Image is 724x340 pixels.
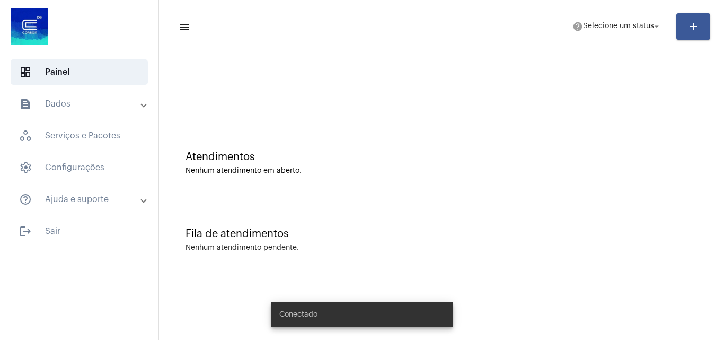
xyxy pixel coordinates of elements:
mat-expansion-panel-header: sidenav iconDados [6,91,158,117]
span: Painel [11,59,148,85]
span: Serviços e Pacotes [11,123,148,149]
mat-icon: help [572,21,583,32]
span: sidenav icon [19,161,32,174]
mat-icon: arrow_drop_down [652,22,661,31]
mat-expansion-panel-header: sidenav iconAjuda e suporte [6,187,158,212]
div: Fila de atendimentos [186,228,697,240]
span: Sair [11,219,148,244]
button: Selecione um status [566,16,668,37]
mat-icon: sidenav icon [19,98,32,110]
span: Selecione um status [583,23,654,30]
mat-panel-title: Dados [19,98,142,110]
mat-icon: add [687,20,700,33]
span: sidenav icon [19,66,32,79]
div: Nenhum atendimento pendente. [186,244,299,252]
span: sidenav icon [19,129,32,142]
mat-icon: sidenav icon [19,225,32,238]
mat-icon: sidenav icon [178,21,189,33]
span: Configurações [11,155,148,180]
mat-panel-title: Ajuda e suporte [19,193,142,206]
span: Conectado [279,309,317,320]
div: Atendimentos [186,151,697,163]
img: d4669ae0-8c07-2337-4f67-34b0df7f5ae4.jpeg [8,5,51,48]
mat-icon: sidenav icon [19,193,32,206]
div: Nenhum atendimento em aberto. [186,167,697,175]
